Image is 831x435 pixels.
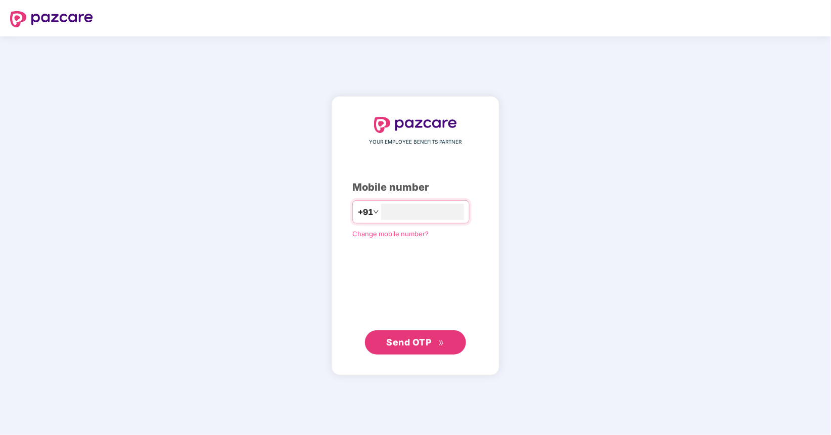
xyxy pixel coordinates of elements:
[438,340,445,346] span: double-right
[358,206,373,219] span: +91
[373,209,379,215] span: down
[365,330,466,355] button: Send OTPdouble-right
[374,117,457,133] img: logo
[352,230,429,238] a: Change mobile number?
[387,337,432,347] span: Send OTP
[370,138,462,146] span: YOUR EMPLOYEE BENEFITS PARTNER
[10,11,93,27] img: logo
[352,180,479,195] div: Mobile number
